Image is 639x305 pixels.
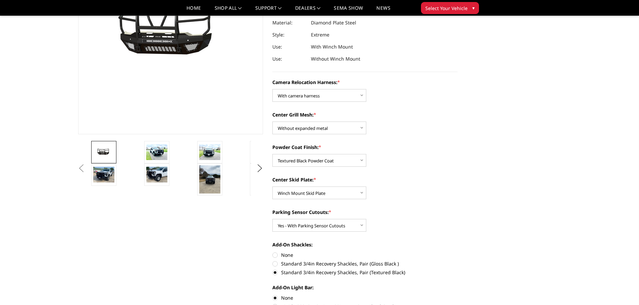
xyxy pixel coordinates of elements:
label: Parking Sensor Cutouts: [272,209,458,216]
a: Support [255,6,282,15]
span: Select Your Vehicle [425,5,468,12]
dt: Style: [272,29,306,41]
label: None [272,251,458,258]
dt: Use: [272,41,306,53]
img: 2020-2023 Chevrolet 2500-3500 - T2 Series - Extreme Front Bumper (receiver or winch) [93,167,114,182]
dd: With Winch Mount [311,41,353,53]
button: Next [255,163,265,173]
a: shop all [215,6,242,15]
button: Select Your Vehicle [421,2,479,14]
img: 2020-2023 Chevrolet 2500-3500 - T2 Series - Extreme Front Bumper (receiver or winch) [199,144,220,160]
label: Standard 3/4in Recovery Shackles, Pair (Textured Black) [272,269,458,276]
label: Center Grill Mesh: [272,111,458,118]
label: None [272,294,458,301]
a: Dealers [295,6,321,15]
dd: Diamond Plate Steel [311,17,356,29]
a: News [376,6,390,15]
img: 2020-2023 Chevrolet 2500-3500 - T2 Series - Extreme Front Bumper (receiver or winch) [199,165,220,194]
dt: Material: [272,17,306,29]
img: 2020-2023 Chevrolet 2500-3500 - T2 Series - Extreme Front Bumper (receiver or winch) [146,144,167,160]
dd: Without Winch Mount [311,53,360,65]
button: Previous [76,163,87,173]
a: Home [187,6,201,15]
dt: Use: [272,53,306,65]
span: ▾ [472,4,475,11]
label: Camera Relocation Harness: [272,79,458,86]
dd: Extreme [311,29,329,41]
img: 2020-2023 Chevrolet 2500-3500 - T2 Series - Extreme Front Bumper (receiver or winch) [93,147,114,157]
a: SEMA Show [334,6,363,15]
img: 2020-2023 Chevrolet 2500-3500 - T2 Series - Extreme Front Bumper (receiver or winch) [146,167,167,182]
label: Powder Coat Finish: [272,144,458,151]
label: Center Skid Plate: [272,176,458,183]
iframe: Chat Widget [605,273,639,305]
label: Add-On Shackles: [272,241,458,248]
label: Add-On Light Bar: [272,284,458,291]
label: Standard 3/4in Recovery Shackles, Pair (Gloss Black ) [272,260,458,267]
